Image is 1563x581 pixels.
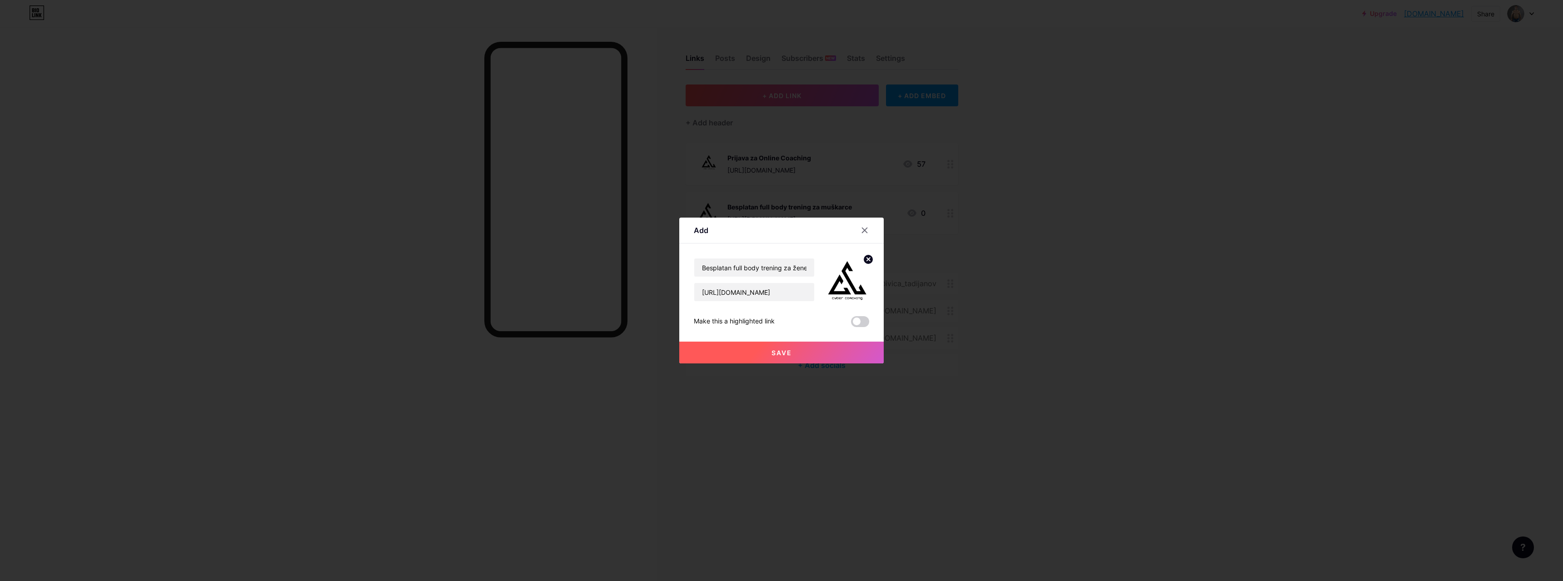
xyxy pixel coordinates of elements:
input: Title [694,258,814,277]
span: Save [772,349,792,357]
button: Save [679,342,884,363]
div: Add [694,225,708,236]
img: link_thumbnail [826,258,869,302]
input: URL [694,283,814,301]
div: Make this a highlighted link [694,316,775,327]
